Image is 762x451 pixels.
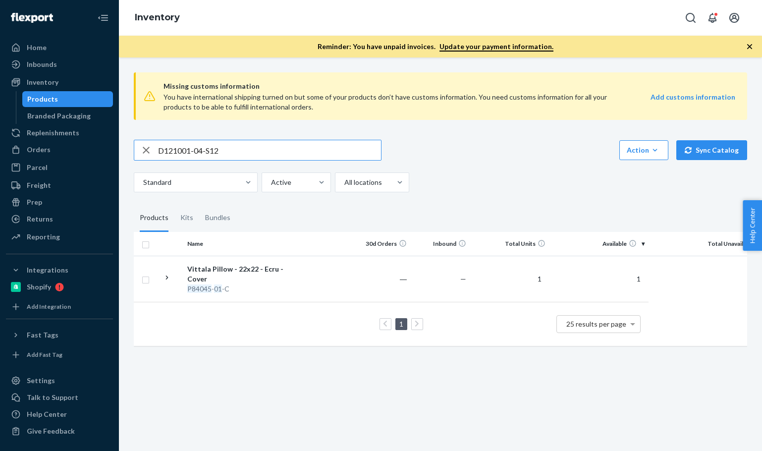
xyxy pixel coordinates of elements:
div: Talk to Support [27,393,78,402]
button: Fast Tags [6,327,113,343]
span: — [460,275,466,283]
div: Prep [27,197,42,207]
div: - -C [187,284,291,294]
span: 1 [534,275,545,283]
a: Replenishments [6,125,113,141]
div: Inventory [27,77,58,87]
a: Settings [6,373,113,389]
th: Inbound [411,232,470,256]
button: Open Search Box [681,8,701,28]
div: Orders [27,145,51,155]
div: Add Integration [27,302,71,311]
a: Add Integration [6,299,113,315]
div: Give Feedback [27,426,75,436]
div: Returns [27,214,53,224]
strong: Add customs information [651,93,735,101]
iframe: Opens a widget where you can chat to one of our agents [699,421,752,446]
div: Reporting [27,232,60,242]
span: 1 [633,275,645,283]
button: Open account menu [724,8,744,28]
div: Action [627,145,661,155]
a: Help Center [6,406,113,422]
a: Products [22,91,113,107]
a: Inventory [135,12,180,23]
a: Inventory [6,74,113,90]
a: Reporting [6,229,113,245]
div: Products [140,204,168,232]
a: Prep [6,194,113,210]
a: Freight [6,177,113,193]
div: Branded Packaging [27,111,91,121]
div: Settings [27,376,55,386]
em: P84045 [187,284,212,293]
a: Shopify [6,279,113,295]
span: Missing customs information [163,80,735,92]
a: Add Fast Tag [6,347,113,363]
th: Available [549,232,649,256]
a: Returns [6,211,113,227]
div: Inbounds [27,59,57,69]
td: ― [351,256,411,302]
div: Home [27,43,47,53]
div: Shopify [27,282,51,292]
a: Branded Packaging [22,108,113,124]
div: You have international shipping turned on but some of your products don’t have customs informatio... [163,92,621,112]
img: Flexport logo [11,13,53,23]
div: Integrations [27,265,68,275]
input: Standard [142,177,143,187]
th: 30d Orders [351,232,411,256]
th: Total Units [470,232,549,256]
div: Replenishments [27,128,79,138]
div: Bundles [205,204,230,232]
th: Name [183,232,295,256]
ol: breadcrumbs [127,3,188,32]
div: Freight [27,180,51,190]
div: Fast Tags [27,330,58,340]
input: Search inventory by name or sku [158,140,381,160]
a: Parcel [6,160,113,175]
a: Page 1 is your current page [397,320,405,328]
button: Help Center [743,200,762,251]
p: Reminder: You have unpaid invoices. [318,42,553,52]
button: Action [619,140,668,160]
button: Close Navigation [93,8,113,28]
div: Vittala Pillow - 22x22 - Ecru - Cover [187,264,291,284]
a: Orders [6,142,113,158]
div: Products [27,94,58,104]
button: Give Feedback [6,423,113,439]
a: Update your payment information. [439,42,553,52]
em: 01 [214,284,222,293]
div: Kits [180,204,193,232]
button: Integrations [6,262,113,278]
button: Sync Catalog [676,140,747,160]
div: Add Fast Tag [27,350,62,359]
button: Open notifications [703,8,722,28]
span: 25 results per page [566,320,626,328]
a: Inbounds [6,56,113,72]
input: Active [270,177,271,187]
a: Home [6,40,113,56]
input: All locations [343,177,344,187]
div: Parcel [27,163,48,172]
button: Talk to Support [6,390,113,405]
div: Help Center [27,409,67,419]
a: Add customs information [651,92,735,112]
